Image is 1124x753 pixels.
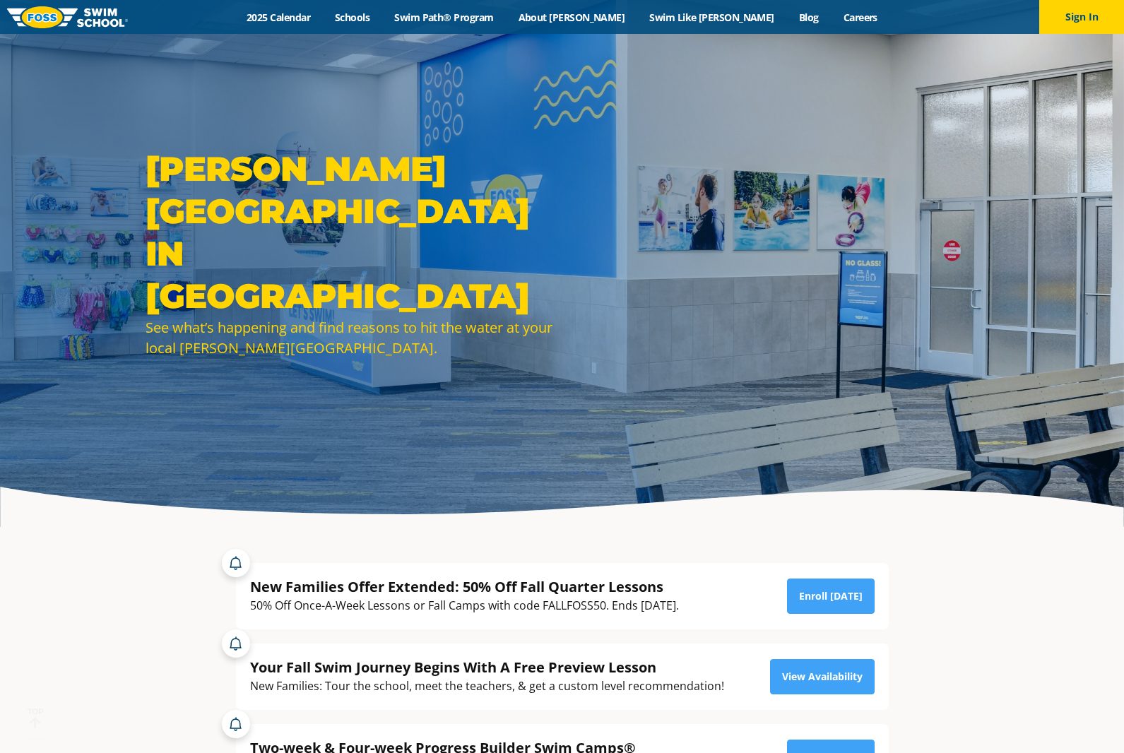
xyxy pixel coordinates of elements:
[235,11,323,24] a: 2025 Calendar
[786,11,831,24] a: Blog
[7,6,128,28] img: FOSS Swim School Logo
[146,317,555,358] div: See what’s happening and find reasons to hit the water at your local [PERSON_NAME][GEOGRAPHIC_DATA].
[250,658,724,677] div: Your Fall Swim Journey Begins With A Free Preview Lesson
[323,11,382,24] a: Schools
[770,659,875,694] a: View Availability
[250,577,679,596] div: New Families Offer Extended: 50% Off Fall Quarter Lessons
[382,11,506,24] a: Swim Path® Program
[831,11,889,24] a: Careers
[787,579,875,614] a: Enroll [DATE]
[637,11,787,24] a: Swim Like [PERSON_NAME]
[146,148,555,317] h1: [PERSON_NAME][GEOGRAPHIC_DATA] in [GEOGRAPHIC_DATA]
[250,677,724,696] div: New Families: Tour the school, meet the teachers, & get a custom level recommendation!
[506,11,637,24] a: About [PERSON_NAME]
[28,707,44,729] div: TOP
[250,596,679,615] div: 50% Off Once-A-Week Lessons or Fall Camps with code FALLFOSS50. Ends [DATE].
